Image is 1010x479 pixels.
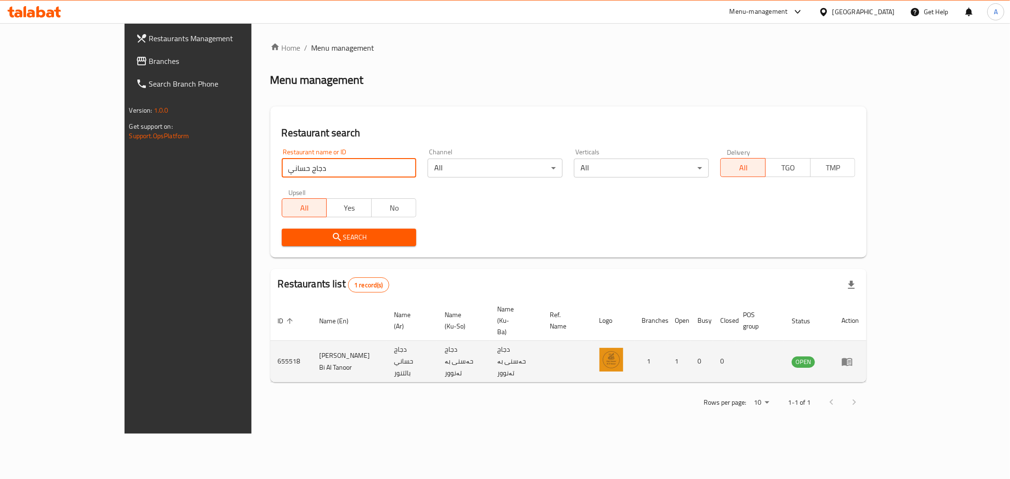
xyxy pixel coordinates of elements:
span: Restaurants Management [149,33,286,44]
span: Name (Ku-So) [445,309,478,332]
span: Ref. Name [550,309,581,332]
span: 1 record(s) [349,281,389,290]
button: All [282,198,327,217]
input: Search for restaurant name or ID.. [282,159,417,177]
a: Branches [128,50,293,72]
span: Search [289,231,409,243]
div: [GEOGRAPHIC_DATA] [832,7,895,17]
span: Yes [331,201,368,215]
button: Yes [326,198,372,217]
span: Menu management [312,42,375,53]
span: Branches [149,55,286,67]
span: POS group [743,309,773,332]
span: Name (En) [320,315,361,327]
span: Search Branch Phone [149,78,286,89]
button: All [720,158,766,177]
span: Name (Ar) [394,309,426,332]
th: Busy [690,301,713,341]
div: Total records count [348,277,389,293]
th: Logo [592,301,635,341]
button: No [371,198,417,217]
table: enhanced table [270,301,867,382]
th: Open [668,301,690,341]
span: All [724,161,762,175]
div: Rows per page: [750,396,773,410]
th: Closed [713,301,736,341]
td: 1 [668,341,690,382]
div: All [428,159,563,177]
button: TGO [765,158,811,177]
a: Search Branch Phone [128,72,293,95]
div: Menu [841,356,859,367]
td: 1 [635,341,668,382]
td: 0 [713,341,736,382]
a: Restaurants Management [128,27,293,50]
nav: breadcrumb [270,42,867,53]
button: TMP [810,158,856,177]
span: Name (Ku-Ba) [497,303,531,337]
div: All [574,159,709,177]
td: 0 [690,341,713,382]
td: [PERSON_NAME] Bi Al Tanoor [312,341,386,382]
span: 1.0.0 [154,104,169,116]
li: / [304,42,308,53]
h2: Restaurants list [278,277,389,293]
p: Rows per page: [704,397,746,408]
a: Support.OpsPlatform [129,130,189,142]
span: All [286,201,323,215]
th: Branches [635,301,668,341]
td: دجاج حساني بالتنور [386,341,438,382]
div: Menu-management [730,6,788,18]
span: TMP [814,161,852,175]
span: No [375,201,413,215]
span: Status [792,315,822,327]
p: 1-1 of 1 [788,397,811,408]
span: A [994,7,998,17]
img: Dijaj Hassani Bi Al Tanoor [599,348,623,372]
button: Search [282,229,417,246]
span: TGO [769,161,807,175]
span: Get support on: [129,120,173,133]
td: دجاج حەسنی بە تەنوور [490,341,542,382]
label: Delivery [727,149,751,155]
span: Version: [129,104,152,116]
label: Upsell [288,189,306,195]
div: Export file [840,274,863,296]
span: OPEN [792,356,815,367]
span: ID [278,315,296,327]
h2: Restaurant search [282,126,856,140]
h2: Menu management [270,72,364,88]
th: Action [834,301,867,341]
td: دجاج حەسنی بە تەنوور [437,341,490,382]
